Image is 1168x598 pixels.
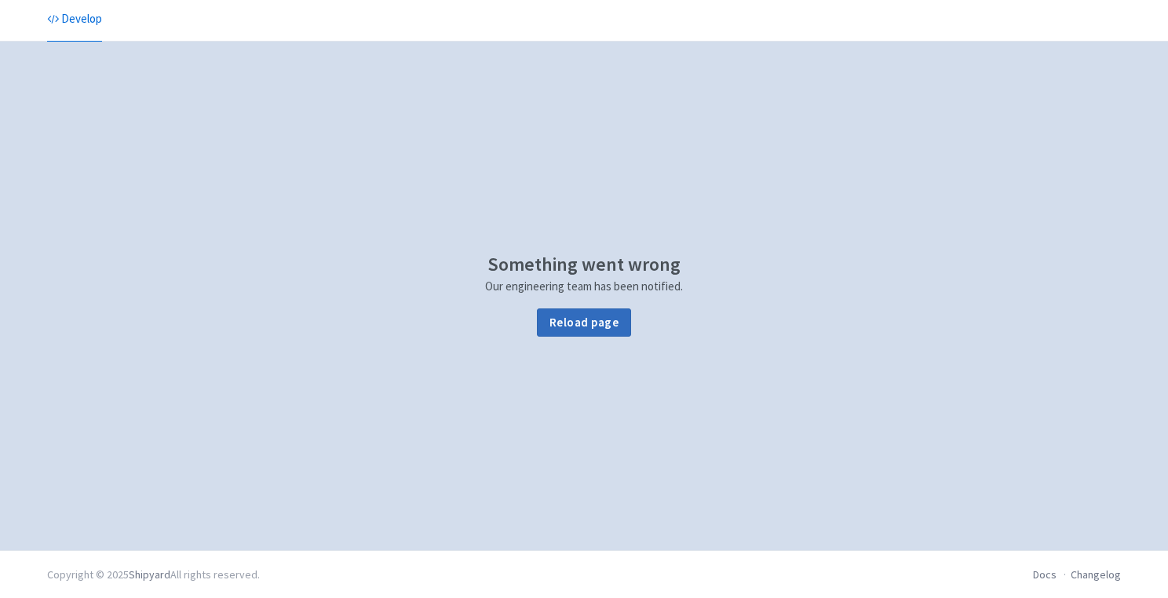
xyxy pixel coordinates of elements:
div: Copyright © 2025 All rights reserved. [47,567,260,583]
button: Reload page [537,308,631,337]
h3: Something went wrong [487,254,681,275]
a: Shipyard [129,567,170,582]
a: Docs [1033,567,1057,582]
p: Our engineering team has been notified. [485,278,683,296]
a: Changelog [1071,567,1121,582]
